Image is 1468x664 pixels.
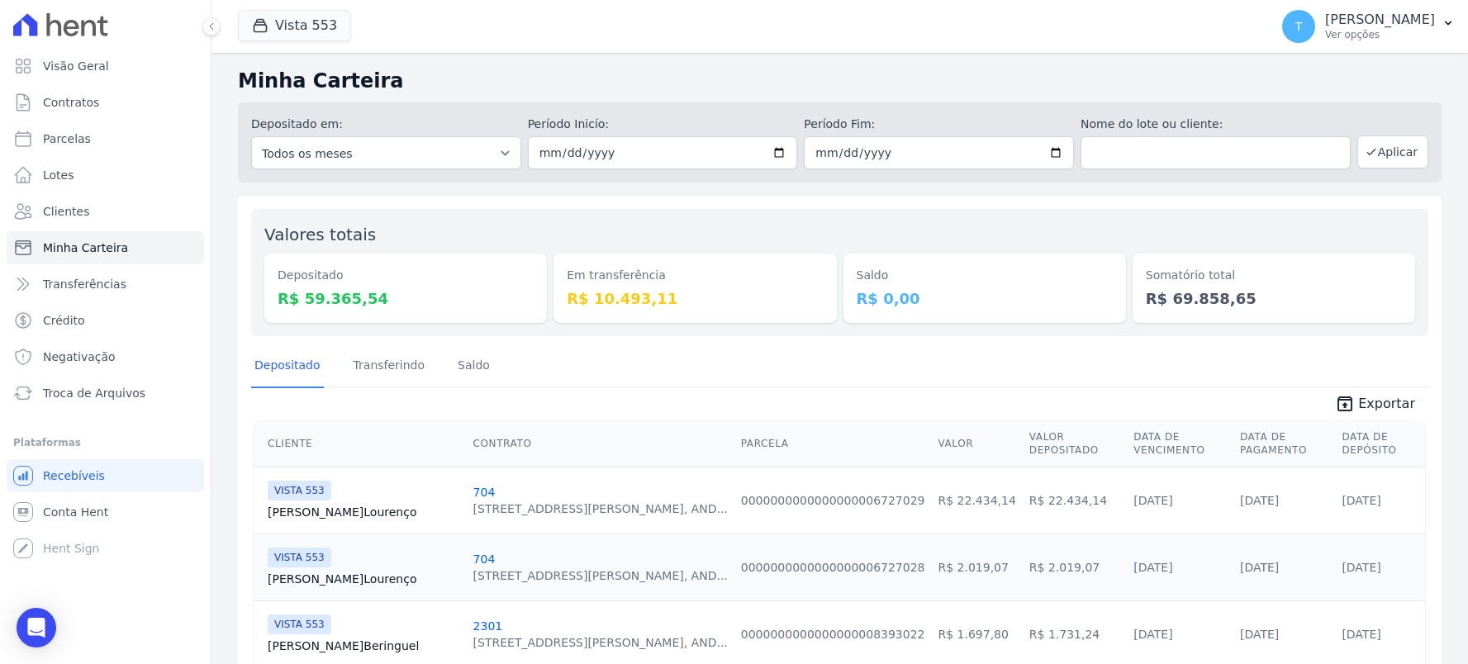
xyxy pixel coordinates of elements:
a: Visão Geral [7,50,204,83]
a: [PERSON_NAME]Beringuel [268,638,460,654]
a: [DATE] [1133,494,1172,507]
div: [STREET_ADDRESS][PERSON_NAME], AND... [473,634,728,651]
th: Data de Depósito [1335,420,1425,467]
p: [PERSON_NAME] [1325,12,1435,28]
a: Transferências [7,268,204,301]
span: Troca de Arquivos [43,385,145,401]
label: Período Inicío: [528,116,798,133]
label: Depositado em: [251,117,343,130]
span: Visão Geral [43,58,109,74]
span: Negativação [43,349,116,365]
dd: R$ 10.493,11 [567,287,823,310]
a: [DATE] [1342,494,1380,507]
th: Cliente [254,420,467,467]
label: Período Fim: [804,116,1074,133]
th: Contrato [467,420,734,467]
a: unarchive Exportar [1322,394,1428,417]
th: Data de Vencimento [1127,420,1233,467]
a: Crédito [7,304,204,337]
label: Valores totais [264,225,376,244]
td: R$ 22.434,14 [931,467,1022,534]
a: [PERSON_NAME]Lourenço [268,504,460,520]
div: [STREET_ADDRESS][PERSON_NAME], AND... [473,500,728,517]
span: VISTA 553 [268,614,331,634]
a: Clientes [7,195,204,228]
a: Parcelas [7,122,204,155]
a: Minha Carteira [7,231,204,264]
a: Troca de Arquivos [7,377,204,410]
th: Valor [931,420,1022,467]
span: VISTA 553 [268,548,331,567]
a: 704 [473,486,496,499]
a: Contratos [7,86,204,119]
dd: R$ 0,00 [857,287,1113,310]
a: 0000000000000000008393022 [741,628,925,641]
dt: Depositado [278,267,534,284]
a: [DATE] [1133,561,1172,574]
a: [DATE] [1240,561,1279,574]
a: [DATE] [1240,628,1279,641]
div: Open Intercom Messenger [17,608,56,647]
th: Data de Pagamento [1233,420,1335,467]
a: Negativação [7,340,204,373]
div: [STREET_ADDRESS][PERSON_NAME], AND... [473,567,728,584]
span: VISTA 553 [268,481,331,500]
label: Nome do lote ou cliente: [1081,116,1351,133]
span: Lotes [43,167,74,183]
a: [PERSON_NAME]Lourenço [268,571,460,587]
span: Minha Carteira [43,240,128,256]
i: unarchive [1335,394,1355,414]
a: [DATE] [1342,561,1380,574]
span: T [1295,21,1303,32]
a: Lotes [7,159,204,192]
a: Depositado [251,345,324,388]
a: Transferindo [350,345,429,388]
a: Saldo [454,345,493,388]
td: R$ 22.434,14 [1023,467,1127,534]
td: R$ 2.019,07 [1023,534,1127,600]
span: Clientes [43,203,89,220]
dt: Saldo [857,267,1113,284]
th: Parcela [734,420,932,467]
button: Aplicar [1357,135,1428,168]
span: Crédito [43,312,85,329]
a: [DATE] [1133,628,1172,641]
dt: Em transferência [567,267,823,284]
a: 2301 [473,619,503,633]
button: Vista 553 [238,10,351,41]
p: Ver opções [1325,28,1435,41]
dd: R$ 59.365,54 [278,287,534,310]
button: T [PERSON_NAME] Ver opções [1269,3,1468,50]
a: [DATE] [1240,494,1279,507]
dd: R$ 69.858,65 [1146,287,1402,310]
a: 0000000000000000006727028 [741,561,925,574]
a: [DATE] [1342,628,1380,641]
h2: Minha Carteira [238,66,1442,96]
a: Conta Hent [7,496,204,529]
a: 0000000000000000006727029 [741,494,925,507]
span: Conta Hent [43,504,108,520]
dt: Somatório total [1146,267,1402,284]
div: Plataformas [13,433,197,453]
span: Parcelas [43,130,91,147]
span: Exportar [1358,394,1415,414]
a: Recebíveis [7,459,204,492]
span: Transferências [43,276,126,292]
a: 704 [473,553,496,566]
span: Contratos [43,94,99,111]
span: Recebíveis [43,467,105,484]
th: Valor Depositado [1023,420,1127,467]
td: R$ 2.019,07 [931,534,1022,600]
